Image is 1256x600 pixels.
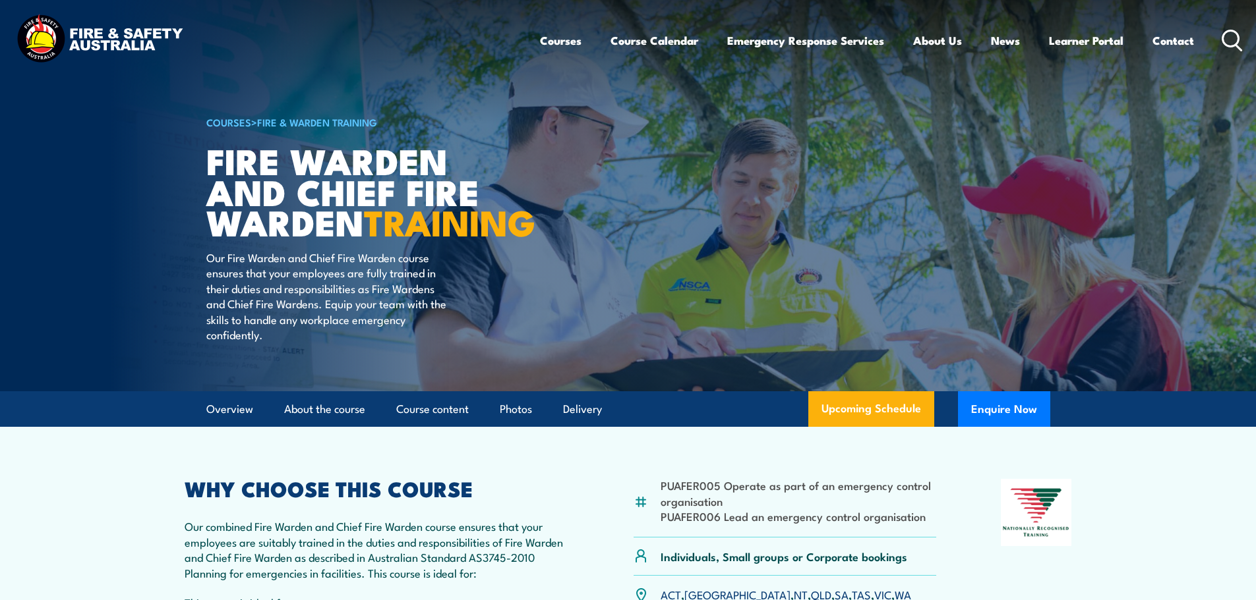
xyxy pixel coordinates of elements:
a: Courses [540,23,582,58]
a: Overview [206,392,253,427]
a: News [991,23,1020,58]
p: Individuals, Small groups or Corporate bookings [661,549,907,564]
h2: WHY CHOOSE THIS COURSE [185,479,570,497]
strong: TRAINING [364,194,535,248]
button: Enquire Now [958,391,1050,427]
a: Contact [1152,23,1194,58]
p: Our Fire Warden and Chief Fire Warden course ensures that your employees are fully trained in the... [206,250,447,342]
li: PUAFER006 Lead an emergency control organisation [661,508,937,524]
li: PUAFER005 Operate as part of an emergency control organisation [661,477,937,508]
a: Learner Portal [1049,23,1123,58]
a: Emergency Response Services [727,23,884,58]
h6: > [206,114,532,130]
img: Nationally Recognised Training logo. [1001,479,1072,546]
a: Photos [500,392,532,427]
a: Course Calendar [611,23,698,58]
a: Delivery [563,392,602,427]
h1: Fire Warden and Chief Fire Warden [206,145,532,237]
a: About Us [913,23,962,58]
a: About the course [284,392,365,427]
a: Fire & Warden Training [257,115,377,129]
p: Our combined Fire Warden and Chief Fire Warden course ensures that your employees are suitably tr... [185,518,570,580]
a: Course content [396,392,469,427]
a: Upcoming Schedule [808,391,934,427]
a: COURSES [206,115,251,129]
